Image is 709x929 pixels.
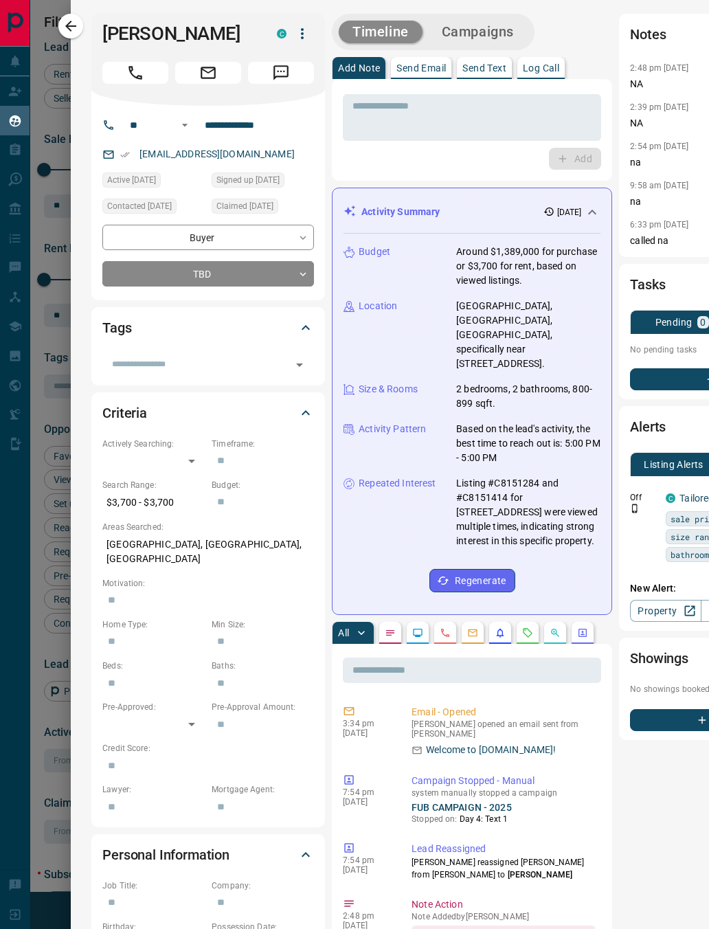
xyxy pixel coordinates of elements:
[630,63,688,73] p: 2:48 pm [DATE]
[630,142,688,151] p: 2:54 pm [DATE]
[102,577,314,590] p: Motivation:
[412,842,596,856] p: Lead Reassigned
[630,647,688,669] h2: Showings
[412,802,512,813] a: FUB CAMPAIGN - 2025
[412,788,596,798] p: system manually stopped a campaign
[361,205,440,219] p: Activity Summary
[630,23,666,45] h2: Notes
[277,29,286,38] div: condos.ca
[426,743,556,757] p: Welcome to [DOMAIN_NAME]!
[248,62,314,84] span: Message
[343,865,391,875] p: [DATE]
[550,627,561,638] svg: Opportunities
[428,21,528,43] button: Campaigns
[175,62,241,84] span: Email
[102,783,205,796] p: Lawyer:
[120,150,130,159] svg: Email Verified
[456,476,600,548] p: Listing #C8151284 and #C8151414 for [STREET_ADDRESS] were viewed multiple times, indicating stron...
[412,705,596,719] p: Email - Opened
[523,63,559,73] p: Log Call
[429,569,515,592] button: Regenerate
[343,728,391,738] p: [DATE]
[212,783,314,796] p: Mortgage Agent:
[212,701,314,713] p: Pre-Approval Amount:
[396,63,446,73] p: Send Email
[630,491,657,504] p: Off
[102,402,147,424] h2: Criteria
[102,701,205,713] p: Pre-Approved:
[107,173,156,187] span: Active [DATE]
[343,855,391,865] p: 7:54 pm
[102,491,205,514] p: $3,700 - $3,700
[644,460,704,469] p: Listing Alerts
[102,479,205,491] p: Search Range:
[290,355,309,374] button: Open
[412,897,596,912] p: Note Action
[344,199,600,225] div: Activity Summary[DATE]
[102,311,314,344] div: Tags
[102,880,205,892] p: Job Title:
[467,627,478,638] svg: Emails
[338,628,349,638] p: All
[212,880,314,892] p: Company:
[102,199,205,218] div: Sat Sep 27 2025
[102,225,314,250] div: Buyer
[385,627,396,638] svg: Notes
[630,102,688,112] p: 2:39 pm [DATE]
[102,660,205,672] p: Beds:
[630,181,688,190] p: 9:58 am [DATE]
[456,245,600,288] p: Around $1,389,000 for purchase or $3,700 for rent, based on viewed listings.
[212,618,314,631] p: Min Size:
[456,422,600,465] p: Based on the lead's activity, the best time to reach out is: 5:00 PM - 5:00 PM
[577,627,588,638] svg: Agent Actions
[102,521,314,533] p: Areas Searched:
[630,504,640,513] svg: Push Notification Only
[359,245,390,259] p: Budget
[139,148,295,159] a: [EMAIL_ADDRESS][DOMAIN_NAME]
[102,172,205,192] div: Sat Sep 27 2025
[666,493,675,503] div: condos.ca
[212,660,314,672] p: Baths:
[102,23,256,45] h1: [PERSON_NAME]
[630,600,701,622] a: Property
[359,476,436,491] p: Repeated Interest
[630,416,666,438] h2: Alerts
[495,627,506,638] svg: Listing Alerts
[557,206,582,219] p: [DATE]
[412,627,423,638] svg: Lead Browsing Activity
[412,719,596,739] p: [PERSON_NAME] opened an email sent from [PERSON_NAME]
[655,317,693,327] p: Pending
[212,199,314,218] div: Fri Oct 10 2025
[700,317,706,327] p: 0
[359,382,418,396] p: Size & Rooms
[343,787,391,797] p: 7:54 pm
[412,912,596,921] p: Note Added by [PERSON_NAME]
[107,199,172,213] span: Contacted [DATE]
[359,422,426,436] p: Activity Pattern
[456,382,600,411] p: 2 bedrooms, 2 bathrooms, 800-899 sqft.
[102,396,314,429] div: Criteria
[630,220,688,230] p: 6:33 pm [DATE]
[216,199,273,213] span: Claimed [DATE]
[630,273,665,295] h2: Tasks
[522,627,533,638] svg: Requests
[177,117,193,133] button: Open
[102,533,314,570] p: [GEOGRAPHIC_DATA], [GEOGRAPHIC_DATA], [GEOGRAPHIC_DATA]
[212,479,314,491] p: Budget:
[212,172,314,192] div: Sat Sep 27 2025
[102,618,205,631] p: Home Type:
[440,627,451,638] svg: Calls
[338,63,380,73] p: Add Note
[102,317,131,339] h2: Tags
[102,838,314,871] div: Personal Information
[456,299,600,371] p: [GEOGRAPHIC_DATA], [GEOGRAPHIC_DATA], [GEOGRAPHIC_DATA], specifically near [STREET_ADDRESS].
[343,719,391,728] p: 3:34 pm
[343,797,391,807] p: [DATE]
[412,813,596,825] p: Stopped on:
[412,774,596,788] p: Campaign Stopped - Manual
[102,62,168,84] span: Call
[102,844,229,866] h2: Personal Information
[102,742,314,754] p: Credit Score:
[462,63,506,73] p: Send Text
[216,173,280,187] span: Signed up [DATE]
